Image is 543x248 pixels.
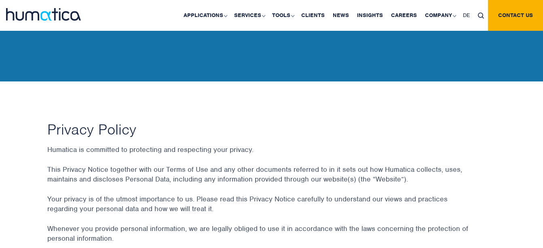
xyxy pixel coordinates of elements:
[47,120,496,139] h1: Privacy Policy
[6,8,81,21] img: logo
[47,145,496,165] p: Humatica is committed to protecting and respecting your privacy.
[47,165,496,194] p: This Privacy Notice together with our Terms of Use and any other documents referred to in it sets...
[478,13,484,19] img: search_icon
[47,194,496,224] p: Your privacy is of the utmost importance to us. Please read this Privacy Notice carefully to unde...
[463,12,470,19] span: DE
